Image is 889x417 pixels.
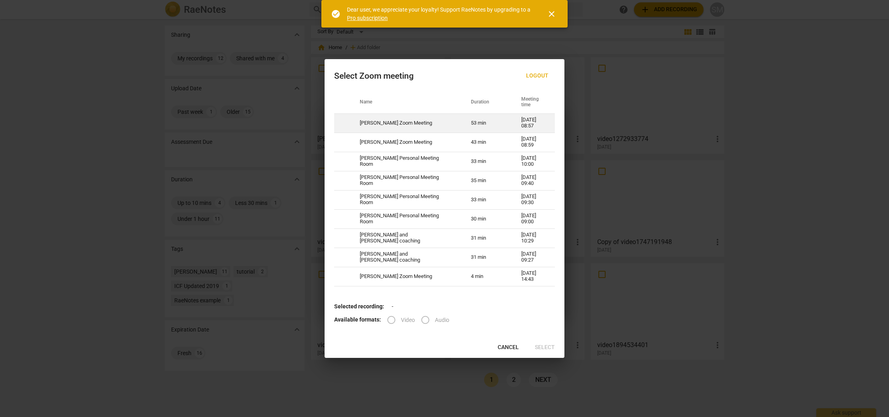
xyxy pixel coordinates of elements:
[350,209,461,228] td: [PERSON_NAME] Personal Meeting Room
[512,267,555,286] td: [DATE] 14:43
[491,340,525,355] button: Cancel
[387,316,456,323] div: File type
[350,152,461,171] td: [PERSON_NAME] Personal Meeting Room
[461,190,512,209] td: 33 min
[498,344,519,351] span: Cancel
[350,91,461,113] th: Name
[461,248,512,267] td: 31 min
[461,228,512,248] td: 31 min
[350,133,461,152] td: [PERSON_NAME] Zoom Meeting
[334,71,414,81] div: Select Zoom meeting
[512,228,555,248] td: [DATE] 10:29
[512,113,555,133] td: [DATE] 08:57
[526,72,548,80] span: Logout
[334,302,555,311] p: -
[331,9,341,19] span: check_circle
[461,152,512,171] td: 33 min
[512,248,555,267] td: [DATE] 09:27
[512,190,555,209] td: [DATE] 09:30
[350,248,461,267] td: [PERSON_NAME] and [PERSON_NAME] coaching
[547,9,556,19] span: close
[334,316,381,323] b: Available formats:
[461,91,512,113] th: Duration
[461,171,512,190] td: 35 min
[520,69,555,83] button: Logout
[350,228,461,248] td: [PERSON_NAME] and [PERSON_NAME] coaching
[512,91,555,113] th: Meeting time
[401,316,415,324] span: Video
[512,133,555,152] td: [DATE] 08:59
[350,113,461,133] td: [PERSON_NAME] Zoom Meeting
[350,190,461,209] td: [PERSON_NAME] Personal Meeting Room
[334,303,384,310] b: Selected recording:
[435,316,449,324] span: Audio
[512,171,555,190] td: [DATE] 09:40
[461,113,512,133] td: 53 min
[542,4,561,24] button: Close
[512,152,555,171] td: [DATE] 10:00
[461,133,512,152] td: 43 min
[461,209,512,228] td: 30 min
[350,171,461,190] td: [PERSON_NAME] Personal Meeting Room
[347,15,388,21] a: Pro subscription
[512,209,555,228] td: [DATE] 09:00
[350,267,461,286] td: [PERSON_NAME] Zoom Meeting
[347,6,532,22] div: Dear user, we appreciate your loyalty! Support RaeNotes by upgrading to a
[461,267,512,286] td: 4 min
